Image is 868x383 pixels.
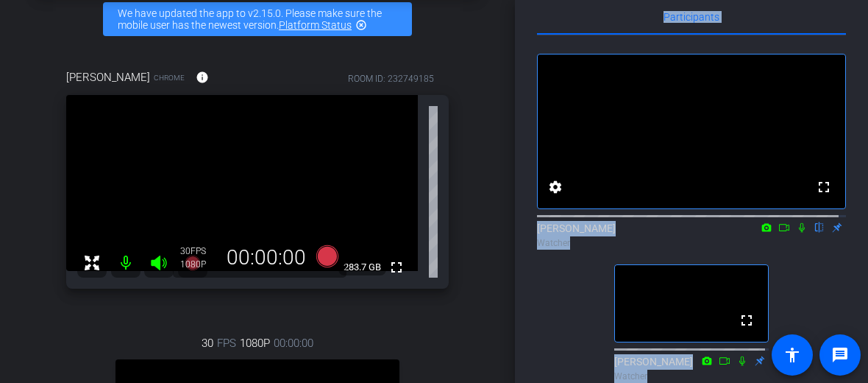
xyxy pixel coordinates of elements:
span: Participants [664,12,719,22]
mat-icon: settings [547,178,564,196]
span: 30 [202,335,213,351]
div: Watcher [537,236,846,250]
mat-icon: info [196,71,209,84]
div: [PERSON_NAME] [614,354,769,383]
mat-icon: fullscreen [388,259,405,276]
mat-icon: accessibility [783,346,801,364]
span: FPS [217,335,236,351]
mat-icon: fullscreen [815,178,833,196]
mat-icon: flip [811,220,828,233]
span: 283.7 GB [338,259,386,276]
div: ROOM ID: 232749185 [348,72,434,85]
mat-icon: fullscreen [738,312,755,329]
span: 00:00:00 [274,335,313,351]
span: 1080P [240,335,270,351]
div: 30 [180,245,217,257]
span: FPS [191,246,206,256]
div: [PERSON_NAME] [537,221,846,250]
div: We have updated the app to v2.15.0. Please make sure the mobile user has the newest version. [103,2,412,36]
a: Platform Status [279,19,352,31]
div: 1080P [180,259,217,270]
span: [PERSON_NAME] [66,69,150,85]
mat-icon: highlight_off [355,19,367,31]
div: 00:00:00 [217,245,316,270]
span: Chrome [154,72,185,83]
mat-icon: message [831,346,849,364]
div: Watcher [614,370,769,383]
